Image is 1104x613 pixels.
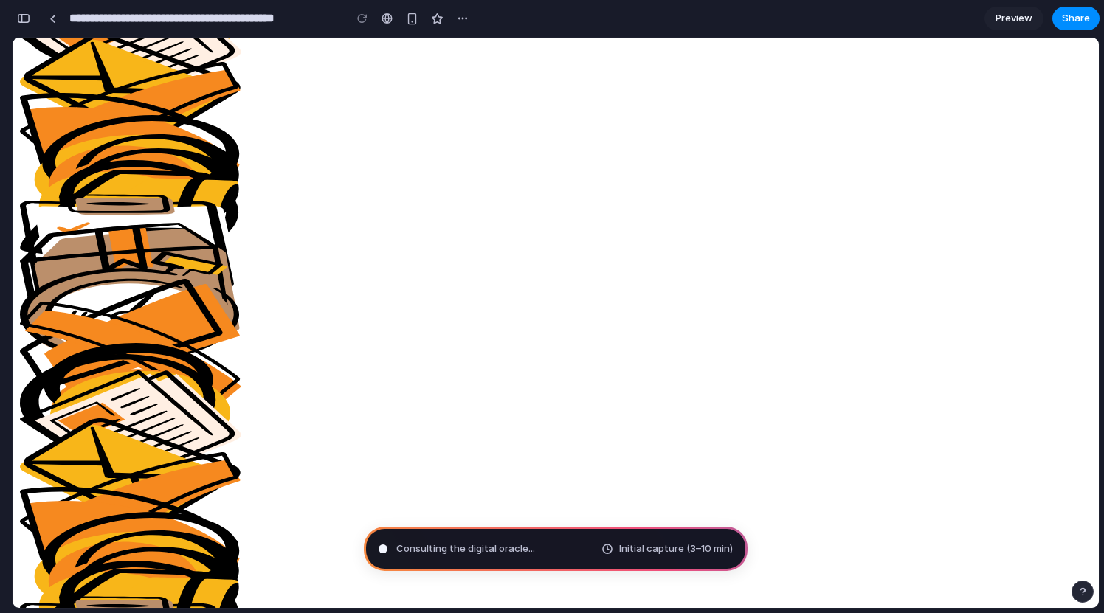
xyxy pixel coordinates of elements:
[996,11,1032,26] span: Preview
[984,7,1043,30] a: Preview
[619,541,733,556] span: Initial capture (3–10 min)
[396,541,535,556] span: Consulting the digital oracle ...
[1052,7,1100,30] button: Share
[1062,11,1090,26] span: Share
